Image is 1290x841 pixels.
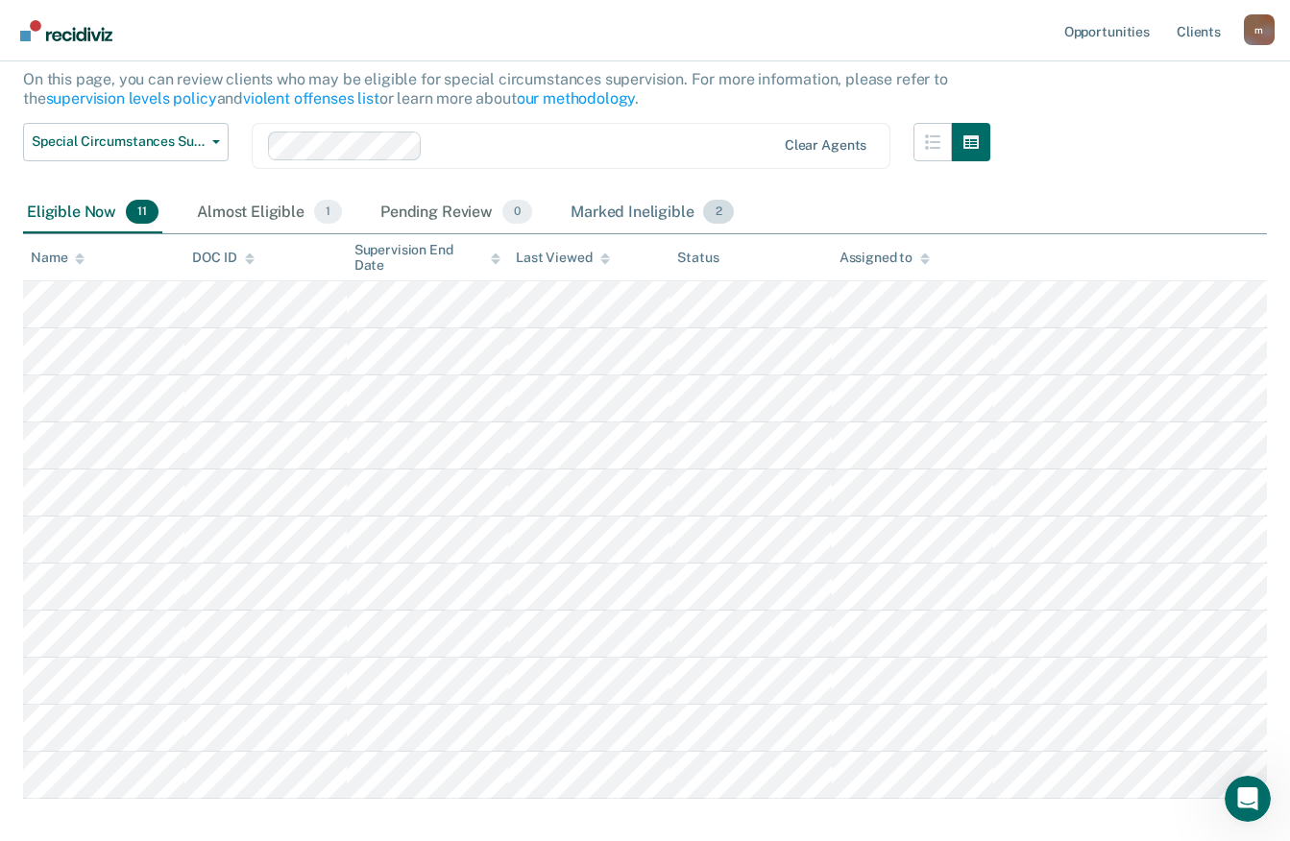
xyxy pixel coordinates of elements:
span: Special Circumstances Supervision [32,133,205,150]
div: Name [31,250,85,266]
div: Supervision End Date [354,242,500,275]
div: m [1244,14,1275,45]
div: Almost Eligible1 [193,192,346,234]
img: Recidiviz [20,20,112,41]
div: Pending Review0 [377,192,536,234]
a: supervision levels policy [46,89,217,108]
div: Marked Ineligible2 [567,192,738,234]
button: Special Circumstances Supervision [23,123,229,161]
div: Eligible Now11 [23,192,162,234]
div: Last Viewed [516,250,609,266]
div: Assigned to [840,250,930,266]
span: 11 [126,200,158,225]
span: 1 [314,200,342,225]
div: Clear agents [785,137,866,154]
span: 2 [703,200,733,225]
span: 0 [502,200,532,225]
iframe: Intercom live chat [1225,776,1271,822]
button: Profile dropdown button [1244,14,1275,45]
div: Status [677,250,718,266]
a: our methodology [517,89,636,108]
a: violent offenses list [243,89,379,108]
div: DOC ID [192,250,254,266]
